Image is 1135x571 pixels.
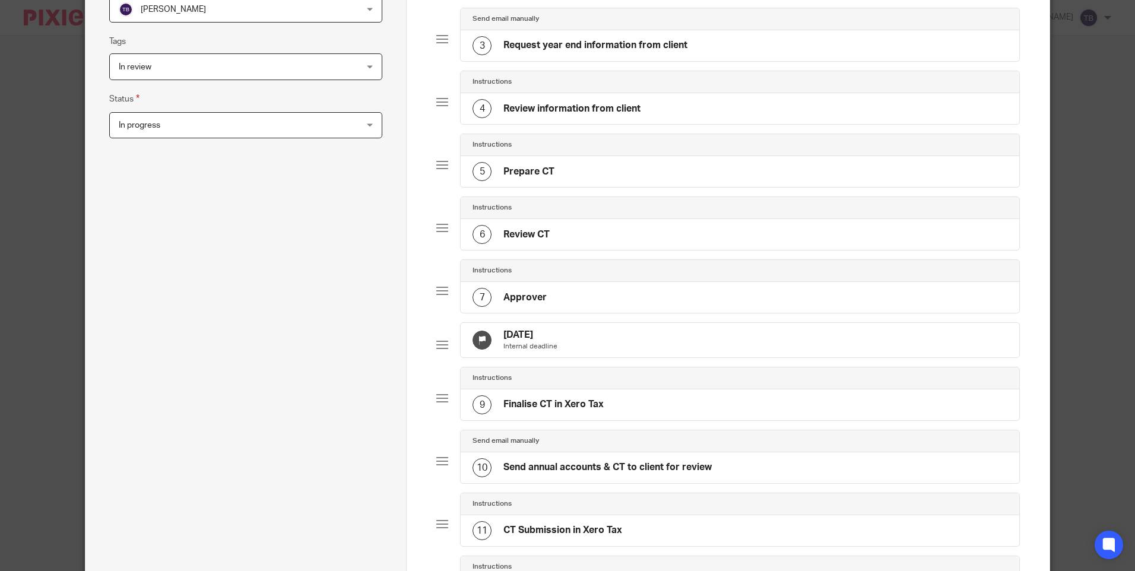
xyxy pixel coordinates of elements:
[473,521,492,540] div: 11
[473,436,539,446] h4: Send email manually
[473,373,512,383] h4: Instructions
[473,14,539,24] h4: Send email manually
[503,166,554,178] h4: Prepare CT
[503,461,712,474] h4: Send annual accounts & CT to client for review
[473,36,492,55] div: 3
[109,92,140,106] label: Status
[119,121,160,129] span: In progress
[473,140,512,150] h4: Instructions
[141,5,206,14] span: [PERSON_NAME]
[473,225,492,244] div: 6
[473,499,512,509] h4: Instructions
[119,2,133,17] img: svg%3E
[473,395,492,414] div: 9
[503,398,604,411] h4: Finalise CT in Xero Tax
[503,524,622,537] h4: CT Submission in Xero Tax
[503,342,557,351] p: Internal deadline
[473,288,492,307] div: 7
[473,458,492,477] div: 10
[473,266,512,275] h4: Instructions
[503,39,687,52] h4: Request year end information from client
[473,99,492,118] div: 4
[473,162,492,181] div: 5
[503,103,641,115] h4: Review information from client
[119,63,151,71] span: In review
[473,203,512,212] h4: Instructions
[473,77,512,87] h4: Instructions
[503,329,557,341] h4: [DATE]
[503,291,547,304] h4: Approver
[109,36,126,47] label: Tags
[503,229,550,241] h4: Review CT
